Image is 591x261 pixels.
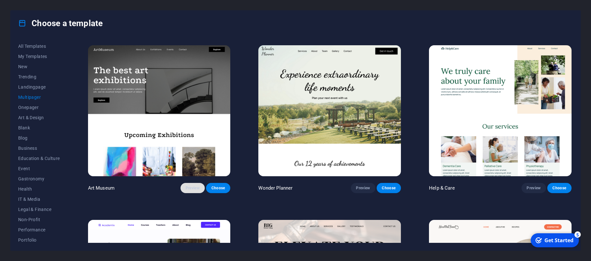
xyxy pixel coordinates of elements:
[18,197,60,202] span: IT & Media
[88,45,231,177] img: Art Museum
[258,45,401,177] img: Wonder Planner
[18,235,60,245] button: Portfolio
[211,185,225,191] span: Choose
[258,185,292,191] p: Wonder Planner
[181,183,205,193] button: Preview
[429,185,455,191] p: Help & Care
[206,183,230,193] button: Choose
[18,41,60,51] button: All Templates
[377,183,401,193] button: Choose
[18,105,60,110] span: Onepager
[18,62,60,72] button: New
[382,185,396,191] span: Choose
[18,135,60,141] span: Blog
[88,185,115,191] p: Art Museum
[18,194,60,204] button: IT & Media
[186,185,200,191] span: Preview
[18,92,60,102] button: Multipager
[18,95,60,100] span: Multipager
[18,102,60,112] button: Onepager
[18,51,60,62] button: My Templates
[547,183,572,193] button: Choose
[18,163,60,174] button: Event
[18,156,60,161] span: Education & Culture
[429,45,572,177] img: Help & Care
[18,214,60,225] button: Non-Profit
[521,183,546,193] button: Preview
[18,166,60,171] span: Event
[18,64,60,69] span: New
[18,204,60,214] button: Legal & Finance
[18,217,60,222] span: Non-Profit
[18,237,60,243] span: Portfolio
[18,153,60,163] button: Education & Culture
[18,123,60,133] button: Blank
[18,186,60,192] span: Health
[18,84,60,90] span: Landingpage
[18,125,60,130] span: Blank
[4,3,52,17] div: Get Started 5 items remaining, 0% complete
[18,72,60,82] button: Trending
[356,185,370,191] span: Preview
[18,44,60,49] span: All Templates
[18,74,60,79] span: Trending
[18,115,60,120] span: Art & Design
[18,54,60,59] span: My Templates
[18,174,60,184] button: Gastronomy
[18,82,60,92] button: Landingpage
[351,183,375,193] button: Preview
[18,207,60,212] span: Legal & Finance
[47,1,54,7] div: 5
[18,133,60,143] button: Blog
[18,176,60,181] span: Gastronomy
[18,18,103,28] h4: Choose a template
[18,112,60,123] button: Art & Design
[552,185,566,191] span: Choose
[18,225,60,235] button: Performance
[17,6,46,13] div: Get Started
[527,185,541,191] span: Preview
[18,227,60,232] span: Performance
[18,143,60,153] button: Business
[18,146,60,151] span: Business
[18,184,60,194] button: Health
